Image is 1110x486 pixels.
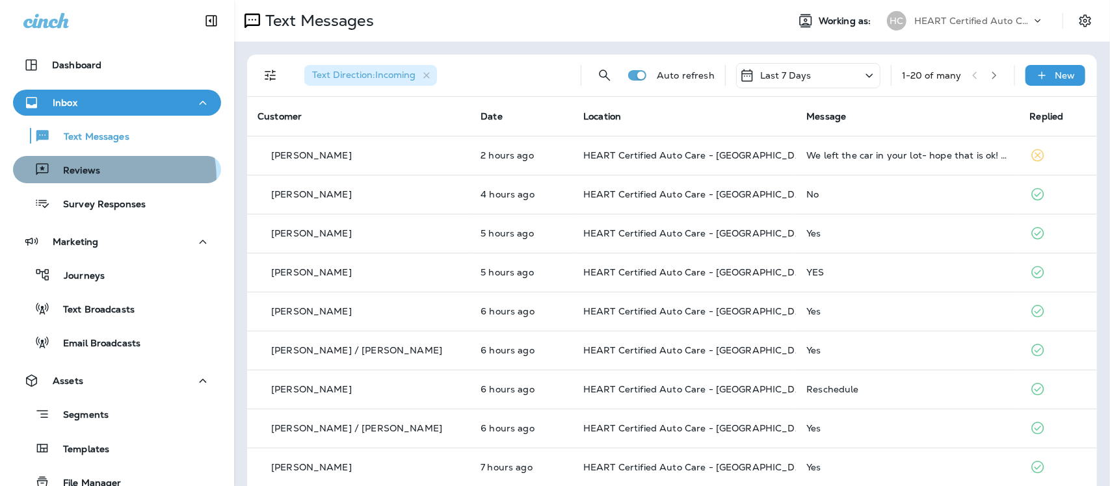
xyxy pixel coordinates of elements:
p: Sep 14, 2025 10:05 AM [481,423,562,433]
p: [PERSON_NAME] / [PERSON_NAME] [271,423,442,433]
p: [PERSON_NAME] [271,267,352,277]
button: Search Messages [592,62,618,88]
button: Settings [1074,9,1097,32]
span: Working as: [819,16,874,27]
button: Survey Responses [13,190,221,217]
p: Templates [50,444,109,456]
p: Sep 14, 2025 02:53 PM [481,150,562,160]
div: Text Direction:Incoming [304,65,437,86]
p: Reviews [50,165,100,177]
button: Marketing [13,229,221,255]
p: Marketing [53,237,98,247]
button: Templates [13,435,221,462]
span: Replied [1030,110,1064,122]
p: New [1055,70,1076,81]
button: Collapse Sidebar [193,8,230,34]
span: HEART Certified Auto Care - [GEOGRAPHIC_DATA] [583,188,817,200]
span: HEART Certified Auto Care - [GEOGRAPHIC_DATA] [583,149,817,161]
div: Yes [806,306,1009,316]
div: Yes [806,228,1009,238]
div: Yes [806,423,1009,433]
p: Segments [50,409,109,422]
div: Yes [806,462,1009,472]
p: [PERSON_NAME] [271,462,352,472]
p: Email Broadcasts [50,338,140,350]
p: [PERSON_NAME] [271,228,352,238]
button: Reviews [13,156,221,183]
p: HEART Certified Auto Care [914,16,1031,26]
p: Survey Responses [50,199,146,211]
p: Sep 14, 2025 09:20 AM [481,462,562,472]
p: Sep 14, 2025 11:06 AM [481,267,562,277]
div: Reschedule [806,384,1009,394]
span: HEART Certified Auto Care - [GEOGRAPHIC_DATA] [583,344,817,356]
button: Journeys [13,261,221,288]
p: Text Messages [51,131,129,144]
p: Sep 14, 2025 11:25 AM [481,228,562,238]
div: Yes [806,345,1009,355]
div: 1 - 20 of many [902,70,962,81]
p: Last 7 Days [760,70,812,81]
span: HEART Certified Auto Care - [GEOGRAPHIC_DATA] [583,305,817,317]
span: HEART Certified Auto Care - [GEOGRAPHIC_DATA] [583,383,817,395]
p: Sep 14, 2025 10:18 AM [481,384,562,394]
span: HEART Certified Auto Care - [GEOGRAPHIC_DATA] [583,266,817,278]
p: Text Broadcasts [50,304,135,316]
p: [PERSON_NAME] [271,189,352,199]
p: Auto refresh [657,70,715,81]
span: HEART Certified Auto Care - [GEOGRAPHIC_DATA] [583,227,817,239]
span: HEART Certified Auto Care - [GEOGRAPHIC_DATA] [583,422,817,434]
div: HC [887,11,906,31]
button: Dashboard [13,52,221,78]
p: Text Messages [260,11,374,31]
p: Assets [53,376,83,386]
button: Text Messages [13,122,221,149]
p: Sep 14, 2025 10:36 AM [481,306,562,316]
button: Email Broadcasts [13,329,221,356]
div: We left the car in your lot- hope that is ok! It's our red Tesla. [806,150,1009,160]
div: YES [806,267,1009,277]
p: [PERSON_NAME] / [PERSON_NAME] [271,345,442,355]
span: HEART Certified Auto Care - [GEOGRAPHIC_DATA] [583,461,817,473]
p: Journeys [51,270,105,283]
p: [PERSON_NAME] [271,306,352,316]
p: [PERSON_NAME] [271,150,352,160]
p: [PERSON_NAME] [271,384,352,394]
p: Sep 14, 2025 10:20 AM [481,345,562,355]
span: Message [806,110,846,122]
span: Customer [258,110,302,122]
button: Segments [13,400,221,428]
span: Text Direction : Incoming [312,69,416,81]
button: Filters [258,62,284,88]
p: Dashboard [52,60,101,70]
div: No [806,189,1009,199]
p: Sep 14, 2025 12:13 PM [481,189,562,199]
p: Inbox [53,97,77,108]
span: Date [481,110,503,122]
button: Inbox [13,90,221,116]
span: Location [583,110,621,122]
button: Assets [13,368,221,394]
button: Text Broadcasts [13,295,221,322]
